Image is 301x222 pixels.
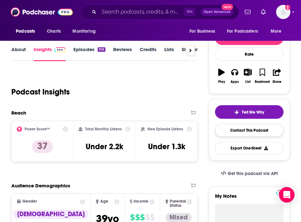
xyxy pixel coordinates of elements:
div: [DEMOGRAPHIC_DATA] [13,210,89,219]
h3: Under 1.3k [148,142,185,151]
a: InsightsPodchaser Pro [34,46,66,61]
h1: Podcast Insights [11,87,70,97]
a: Similar [182,46,198,61]
div: Bookmark [255,80,270,84]
button: Show profile menu [276,5,290,19]
span: New [221,4,233,10]
span: Podcasts [16,27,35,36]
img: User Profile [276,5,290,19]
button: open menu [68,25,104,38]
div: Open Intercom Messenger [279,187,295,203]
h2: Power Score™ [25,127,50,131]
span: ⌘ K [184,8,196,16]
span: Get this podcast via API [228,171,278,176]
span: Monitoring [72,27,95,36]
h2: New Episode Listens [147,127,183,131]
input: Search podcasts, credits, & more... [99,7,184,17]
a: Reviews [113,46,132,61]
span: Parental Status [170,199,186,208]
a: Show notifications dropdown [258,6,268,17]
div: Mixed [166,213,192,222]
button: open menu [185,25,223,38]
h3: Under 2.2k [86,142,123,151]
p: 37 [32,140,53,153]
span: More [271,27,282,36]
span: Age [100,199,108,204]
a: About [11,46,26,61]
div: Search podcasts, credits, & more... [81,5,239,19]
span: Logged in as ischmitt [276,5,290,19]
a: Contact This Podcast [215,124,284,137]
button: Bookmark [254,64,270,88]
a: Show notifications dropdown [242,6,253,17]
h2: Reach [11,110,26,116]
img: Podchaser Pro [54,47,66,52]
span: Open Advanced [204,10,231,14]
span: Income [134,199,148,204]
div: Apps [231,80,239,84]
img: Podchaser Pro [276,190,287,195]
a: Credits [140,46,156,61]
img: Podchaser - Follow, Share and Rate Podcasts [11,6,73,18]
h2: Audience Demographics [11,183,70,189]
a: Charts [43,25,65,38]
span: For Podcasters [227,27,258,36]
a: Episodes106 [73,46,105,61]
div: 106 [98,47,105,52]
button: open menu [223,25,267,38]
div: Rate [215,48,284,61]
button: Play [215,64,228,88]
button: Share [270,64,284,88]
span: Tell Me Why [242,110,264,115]
span: Gender [22,199,37,204]
span: For Business [189,27,215,36]
div: Play [218,80,225,84]
div: Share [273,80,281,84]
div: List [245,80,251,84]
button: open menu [11,25,43,38]
a: Pro website [276,189,287,195]
h2: Total Monthly Listens [85,127,122,131]
button: Export One-Sheet [215,142,284,154]
a: Lists [164,46,174,61]
button: open menu [266,25,290,38]
img: tell me why sparkle [234,110,239,115]
button: List [241,64,254,88]
label: My Notes [215,193,284,204]
svg: Add a profile image [285,5,290,10]
button: tell me why sparkleTell Me Why [215,105,284,119]
button: Apps [228,64,242,88]
span: Charts [47,27,61,36]
a: Get this podcast via API [216,166,283,182]
button: Open AdvancedNew [201,8,233,16]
